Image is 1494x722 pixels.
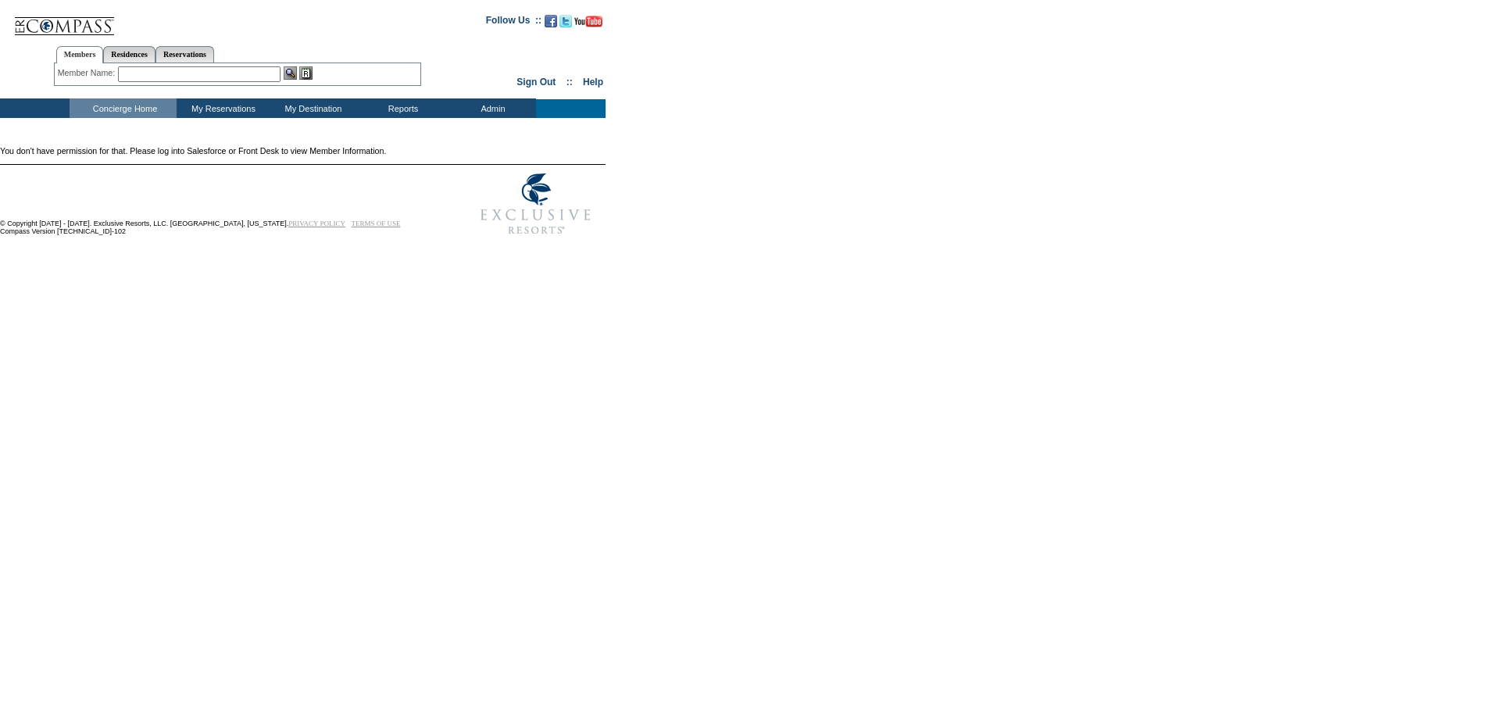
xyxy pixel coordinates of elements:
td: Admin [446,98,536,118]
img: Follow us on Twitter [559,15,572,27]
div: Member Name: [58,66,118,80]
td: My Destination [266,98,356,118]
img: Subscribe to our YouTube Channel [574,16,602,27]
td: Follow Us :: [486,13,541,32]
a: TERMS OF USE [352,220,401,227]
a: Become our fan on Facebook [545,20,557,29]
a: Reservations [155,46,214,63]
a: PRIVACY POLICY [288,220,345,227]
a: Residences [103,46,155,63]
a: Subscribe to our YouTube Channel [574,20,602,29]
td: My Reservations [177,98,266,118]
td: Reports [356,98,446,118]
a: Members [56,46,104,63]
img: View [284,66,297,80]
a: Help [583,77,603,88]
img: Reservations [299,66,313,80]
img: Become our fan on Facebook [545,15,557,27]
a: Sign Out [516,77,556,88]
img: Compass Home [13,4,115,36]
img: Exclusive Resorts [466,165,606,243]
span: :: [567,77,573,88]
td: Concierge Home [70,98,177,118]
a: Follow us on Twitter [559,20,572,29]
